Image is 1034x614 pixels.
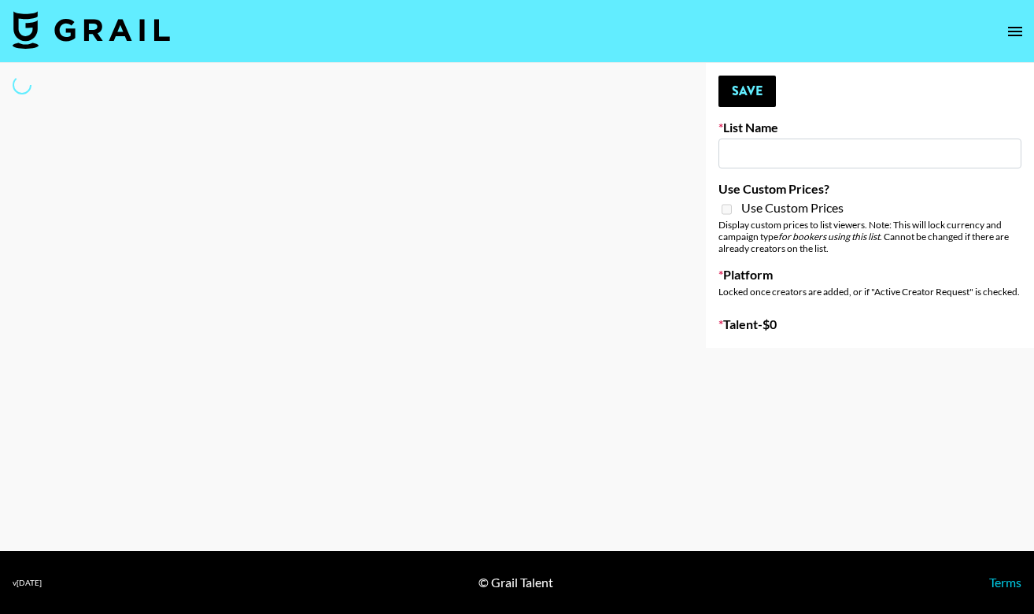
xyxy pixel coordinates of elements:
span: Use Custom Prices [741,200,844,216]
em: for bookers using this list [778,231,880,242]
label: List Name [718,120,1021,135]
div: © Grail Talent [478,575,553,590]
a: Terms [989,575,1021,590]
button: open drawer [999,16,1031,47]
img: Grail Talent [13,11,170,49]
div: Display custom prices to list viewers. Note: This will lock currency and campaign type . Cannot b... [718,219,1021,254]
label: Talent - $ 0 [718,316,1021,332]
button: Save [718,76,776,107]
label: Platform [718,267,1021,283]
label: Use Custom Prices? [718,181,1021,197]
div: v [DATE] [13,578,42,588]
div: Locked once creators are added, or if "Active Creator Request" is checked. [718,286,1021,298]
